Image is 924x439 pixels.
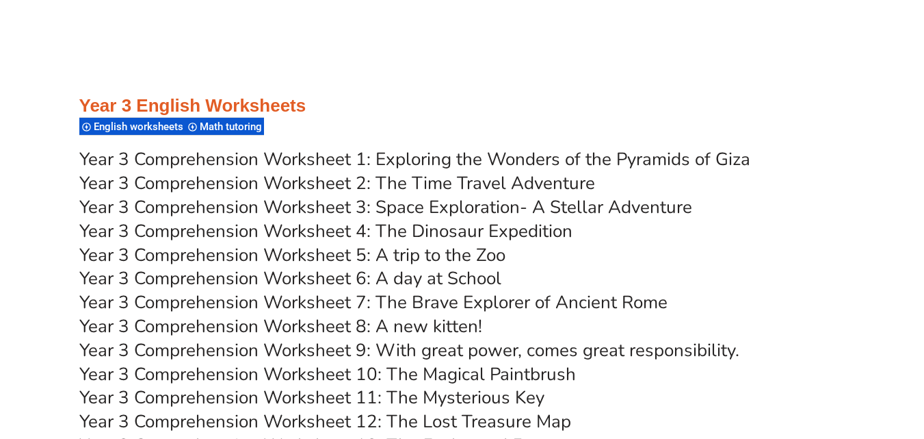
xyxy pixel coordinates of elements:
div: 聊天小组件 [682,284,924,439]
a: Year 3 Comprehension Worksheet 5: A trip to the Zoo [79,243,505,267]
a: Year 3 Comprehension Worksheet 1: Exploring the Wonders of the Pyramids of Giza [79,147,750,171]
a: Year 3 Comprehension Worksheet 3: Space Exploration- A Stellar Adventure [79,195,692,219]
a: Year 3 Comprehension Worksheet 9: With great power, comes great responsibility. [79,338,739,362]
a: Year 3 Comprehension Worksheet 4: The Dinosaur Expedition [79,219,572,243]
a: Year 3 Comprehension Worksheet 11: The Mysterious Key [79,386,544,410]
a: Year 3 Comprehension Worksheet 6: A day at School [79,266,501,290]
span: Math tutoring [200,121,266,133]
iframe: Chat Widget [682,284,924,439]
span: English worksheets [94,121,187,133]
div: English worksheets [79,117,185,136]
h3: Year 3 English Worksheets [79,95,845,118]
a: Year 3 Comprehension Worksheet 10: The Magical Paintbrush [79,362,576,386]
a: Year 3 Comprehension Worksheet 2: The Time Travel Adventure [79,171,595,195]
a: Year 3 Comprehension Worksheet 7: The Brave Explorer of Ancient Rome [79,290,668,314]
div: Math tutoring [185,117,264,136]
a: Year 3 Comprehension Worksheet 12: The Lost Treasure Map [79,410,571,434]
a: Year 3 Comprehension Worksheet 8: A new kitten! [79,314,482,338]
